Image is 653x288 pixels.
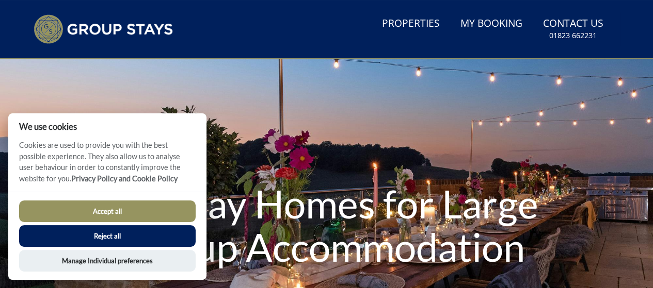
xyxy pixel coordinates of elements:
button: Manage Individual preferences [19,250,196,272]
button: Accept all [19,200,196,222]
a: Properties [378,12,444,36]
h2: We use cookies [8,122,206,131]
a: My Booking [456,12,527,36]
img: Group Stays [34,14,173,44]
button: Reject all [19,225,196,247]
a: Privacy Policy and Cookie Policy [71,174,178,183]
p: Cookies are used to provide you with the best possible experience. They also allow us to analyse ... [8,140,206,192]
small: 01823 662231 [549,30,597,41]
a: Contact Us01823 662231 [539,12,608,46]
